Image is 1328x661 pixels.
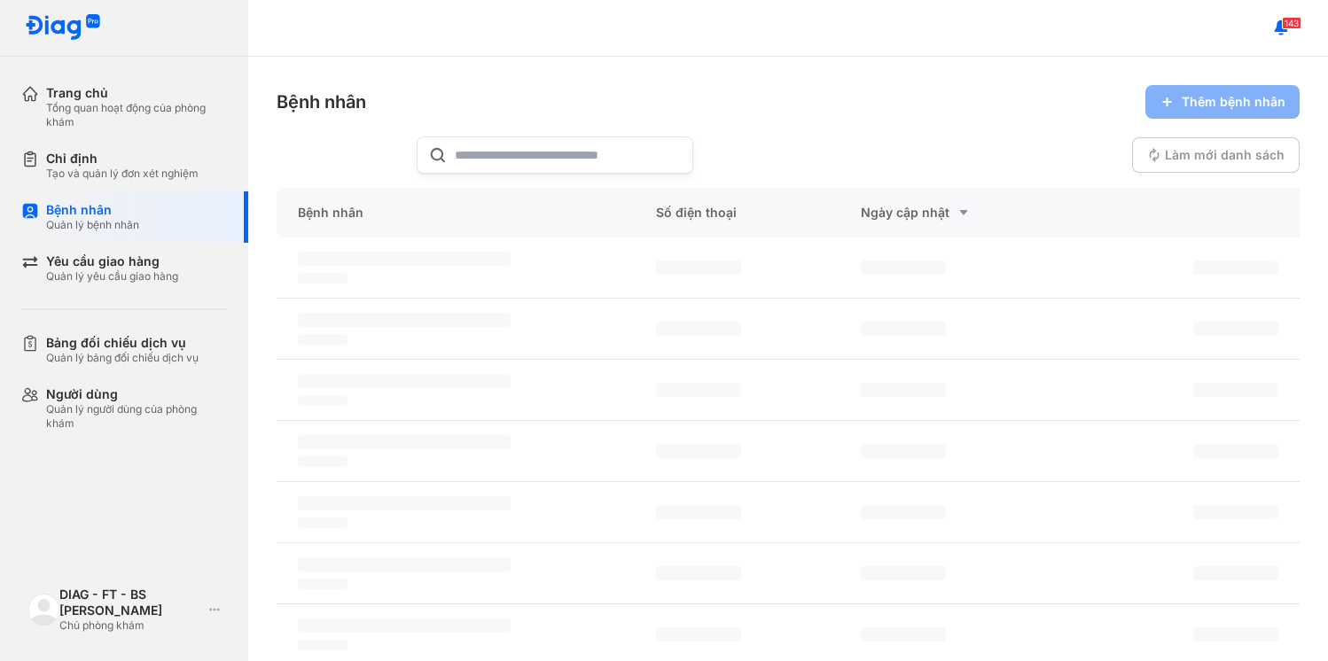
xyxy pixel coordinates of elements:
div: Quản lý yêu cầu giao hàng [46,269,178,284]
span: ‌ [861,261,946,275]
span: ‌ [861,383,946,397]
span: ‌ [298,640,348,650]
span: ‌ [1193,322,1278,336]
button: Thêm bệnh nhân [1145,85,1300,119]
span: ‌ [1193,261,1278,275]
span: Thêm bệnh nhân [1182,94,1285,110]
img: logo [25,14,101,42]
span: ‌ [298,517,348,528]
span: ‌ [298,579,348,589]
span: ‌ [861,322,946,336]
span: Làm mới danh sách [1165,147,1285,163]
span: ‌ [861,444,946,458]
span: ‌ [656,627,741,642]
span: ‌ [1193,566,1278,580]
span: ‌ [298,252,511,266]
span: ‌ [1193,383,1278,397]
div: Số điện thoại [635,188,840,237]
span: ‌ [298,618,511,633]
div: Yêu cầu giao hàng [46,253,178,269]
div: Quản lý bệnh nhân [46,218,139,232]
span: ‌ [298,313,511,327]
span: ‌ [298,395,348,406]
div: DIAG - FT - BS [PERSON_NAME] [59,587,202,618]
div: Tạo và quản lý đơn xét nghiệm [46,167,199,181]
div: Bảng đối chiếu dịch vụ [46,335,199,351]
span: ‌ [1193,505,1278,519]
span: ‌ [298,456,348,467]
div: Bệnh nhân [277,89,366,114]
div: Trang chủ [46,85,227,101]
button: Làm mới danh sách [1132,137,1300,173]
div: Quản lý bảng đối chiếu dịch vụ [46,351,199,365]
span: ‌ [656,444,741,458]
span: ‌ [656,322,741,336]
span: ‌ [861,566,946,580]
div: Bệnh nhân [277,188,635,237]
span: ‌ [861,627,946,642]
span: ‌ [298,435,511,449]
div: Chủ phòng khám [59,618,202,633]
div: Tổng quan hoạt động của phòng khám [46,101,227,129]
div: Ngày cập nhật [861,202,1023,223]
span: 143 [1282,17,1301,29]
span: ‌ [656,383,741,397]
span: ‌ [298,496,511,510]
img: logo [28,594,59,625]
span: ‌ [298,334,348,345]
span: ‌ [1193,444,1278,458]
span: ‌ [656,505,741,519]
span: ‌ [656,261,741,275]
div: Người dùng [46,386,227,402]
span: ‌ [298,374,511,388]
div: Chỉ định [46,151,199,167]
span: ‌ [1193,627,1278,642]
div: Quản lý người dùng của phòng khám [46,402,227,431]
div: Bệnh nhân [46,202,139,218]
span: ‌ [656,566,741,580]
span: ‌ [298,273,348,284]
span: ‌ [298,557,511,572]
span: ‌ [861,505,946,519]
